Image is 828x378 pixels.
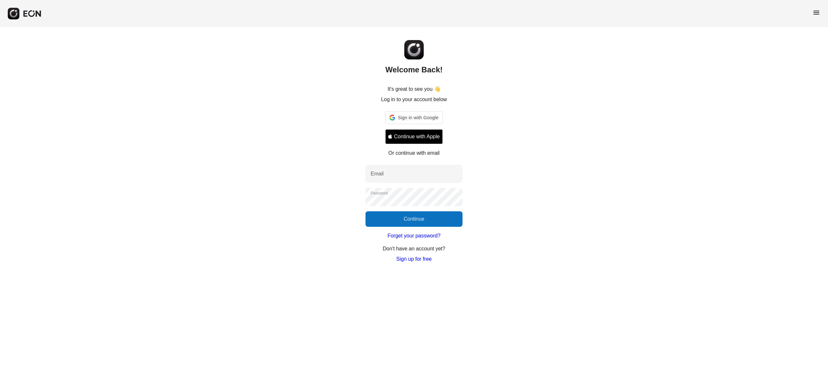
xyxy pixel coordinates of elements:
p: It's great to see you 👋 [387,85,441,93]
span: Sign in with Google [398,114,438,121]
button: Continue [365,211,463,227]
p: Don't have an account yet? [383,245,445,253]
button: Signin with apple ID [385,129,442,144]
a: Sign up for free [396,255,431,263]
a: Forget your password? [387,232,441,240]
label: Email [371,170,384,178]
p: Log in to your account below [381,96,447,103]
label: Password [371,191,388,196]
span: menu [812,9,820,16]
p: Or continue with email [388,149,440,157]
h2: Welcome Back! [386,65,443,75]
div: Sign in with Google [385,111,442,124]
